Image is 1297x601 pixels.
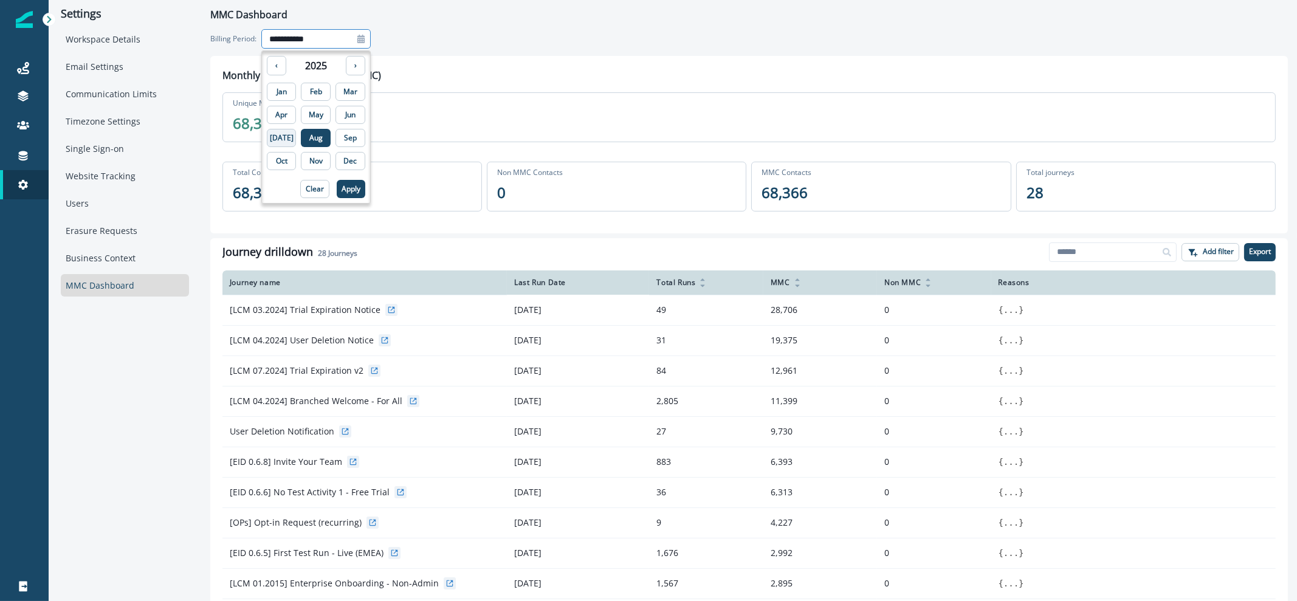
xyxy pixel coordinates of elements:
[514,278,642,287] div: Last Run Date
[514,334,642,346] p: [DATE]
[514,395,642,407] p: [DATE]
[1019,366,1023,376] span: }
[1019,518,1023,527] span: }
[999,305,1003,315] span: {
[514,517,642,529] p: [DATE]
[230,278,500,287] div: Journey name
[1027,167,1075,178] p: Total journeys
[230,425,334,438] p: User Deletion Notification
[305,58,327,73] p: 2025
[1003,395,1019,407] button: ...
[763,355,877,386] td: 12,961
[343,157,357,165] p: Dec
[999,518,1003,527] span: {
[233,112,279,134] p: 68,366
[318,249,357,258] h2: Journeys
[335,83,365,101] button: Mar
[230,456,342,468] p: [EID 0.6.8] Invite Your Team
[649,447,763,477] td: 883
[1019,427,1023,436] span: }
[514,456,642,468] p: [DATE]
[343,88,357,96] p: Mar
[275,111,287,119] p: Apr
[306,185,324,193] p: Clear
[335,106,365,124] button: Jun
[877,355,991,386] td: 0
[354,61,357,70] p: ›
[877,538,991,568] td: 0
[649,507,763,538] td: 9
[999,396,1003,406] span: {
[762,167,811,178] p: MMC Contacts
[514,365,642,377] p: [DATE]
[61,247,189,269] div: Business Context
[61,219,189,242] div: Erasure Requests
[649,416,763,447] td: 27
[230,304,380,316] p: [LCM 03.2024] Trial Expiration Notice
[309,134,323,142] p: Aug
[276,157,287,165] p: Oct
[1249,247,1271,256] p: Export
[230,577,439,589] p: [LCM 01.2015] Enterprise Onboarding - Non-Admin
[230,517,362,529] p: [OPs] Opt-in Request (recurring)
[270,134,294,142] p: [DATE]
[210,33,256,44] p: Billing Period:
[1019,305,1023,315] span: }
[999,457,1003,467] span: {
[877,447,991,477] td: 0
[1203,247,1234,256] p: Add filter
[301,152,331,170] button: Nov
[345,111,356,119] p: Jun
[763,538,877,568] td: 2,992
[267,152,297,170] button: Oct
[233,98,281,109] p: Unique MMCs
[61,28,189,50] div: Workspace Details
[1019,457,1023,467] span: }
[1019,579,1023,588] span: }
[999,278,1269,287] div: Reasons
[514,486,642,498] p: [DATE]
[277,88,287,96] p: Jan
[763,507,877,538] td: 4,227
[884,276,983,289] div: Non MMC
[267,106,297,124] button: Apr
[649,477,763,507] td: 36
[999,366,1003,376] span: {
[1019,487,1023,497] span: }
[514,577,642,589] p: [DATE]
[763,447,877,477] td: 6,393
[877,477,991,507] td: 0
[310,88,322,96] p: Feb
[309,157,323,165] p: Nov
[1019,335,1023,345] span: }
[877,507,991,538] td: 0
[301,129,331,147] button: Aug
[230,334,374,346] p: [LCM 04.2024] User Deletion Notice
[233,167,281,178] p: Total Contacts
[1027,182,1044,204] p: 28
[497,167,563,178] p: Non MMC Contacts
[649,538,763,568] td: 1,676
[763,477,877,507] td: 6,313
[1003,547,1019,559] button: ...
[1003,486,1019,498] button: ...
[762,182,808,204] p: 68,366
[222,68,1276,83] p: Monthly Marketed Contacts (MMC)
[763,386,877,416] td: 11,399
[999,548,1003,558] span: {
[999,335,1003,345] span: {
[61,55,189,78] div: Email Settings
[1003,517,1019,529] button: ...
[1003,425,1019,438] button: ...
[342,185,360,193] p: Apply
[763,568,877,599] td: 2,895
[514,547,642,559] p: [DATE]
[61,192,189,215] div: Users
[1003,304,1019,316] button: ...
[230,365,363,377] p: [LCM 07.2024] Trial Expiration v2
[514,304,642,316] p: [DATE]
[61,165,189,187] div: Website Tracking
[649,355,763,386] td: 84
[763,325,877,355] td: 19,375
[999,487,1003,497] span: {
